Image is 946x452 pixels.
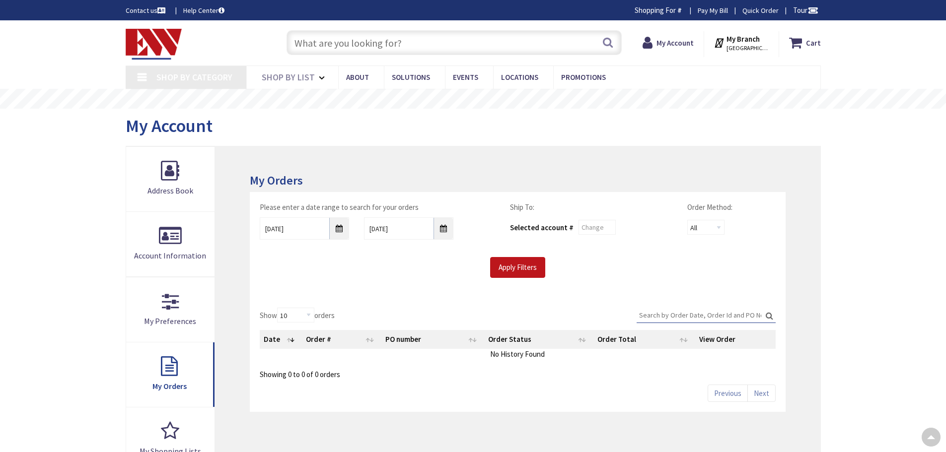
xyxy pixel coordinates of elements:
[126,147,215,211] a: Address Book
[677,5,682,15] strong: #
[789,34,821,52] a: Cart
[579,220,616,235] input: Change
[302,330,381,349] th: Order #: activate to sort column ascending
[593,330,695,349] th: Order Total: activate to sort column ascending
[727,34,760,44] strong: My Branch
[635,5,676,15] span: Shopping For
[698,5,728,15] a: Pay My Bill
[806,34,821,52] strong: Cart
[262,71,315,83] span: Shop By List
[747,385,776,402] a: Next
[277,308,314,323] select: Showorders
[126,29,182,60] img: Electrical Wholesalers, Inc.
[260,330,302,349] th: Date
[708,385,748,402] a: Previous
[152,381,187,391] span: My Orders
[501,72,538,82] span: Locations
[134,251,206,260] span: Account Information
[727,44,769,52] span: [GEOGRAPHIC_DATA], [GEOGRAPHIC_DATA]
[793,5,818,15] span: Tour
[260,202,419,212] label: Please enter a date range to search for your orders
[126,342,215,407] a: My Orders
[126,115,213,137] span: My Account
[643,34,694,52] a: My Account
[144,316,196,326] span: My Preferences
[714,34,769,52] div: My Branch [GEOGRAPHIC_DATA], [GEOGRAPHIC_DATA]
[260,349,775,359] td: No History Found
[687,202,732,212] label: Order Method:
[484,330,594,349] th: Order Status: activate to sort column ascending
[183,5,224,15] a: Help Center
[147,186,193,195] span: Address Book
[490,257,545,278] input: Apply Filters
[510,222,574,233] div: Selected account #
[156,71,232,83] span: Shop By Category
[126,212,215,276] a: Account Information
[453,72,478,82] span: Events
[561,72,606,82] span: Promotions
[346,72,369,82] span: About
[126,5,167,15] a: Contact us
[510,202,534,212] label: Ship To:
[126,277,215,342] a: My Preferences
[287,30,622,55] input: What are you looking for?
[381,330,484,349] th: PO number: activate to sort column ascending
[742,5,779,15] a: Quick Order
[392,72,430,82] span: Solutions
[260,363,775,380] div: Showing 0 to 0 of 0 orders
[656,38,694,48] strong: My Account
[260,308,335,323] label: Show orders
[637,308,776,323] input: Search:
[250,174,785,187] h3: My Orders
[695,330,776,349] th: View Order
[383,94,565,105] rs-layer: Free Same Day Pickup at 19 Locations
